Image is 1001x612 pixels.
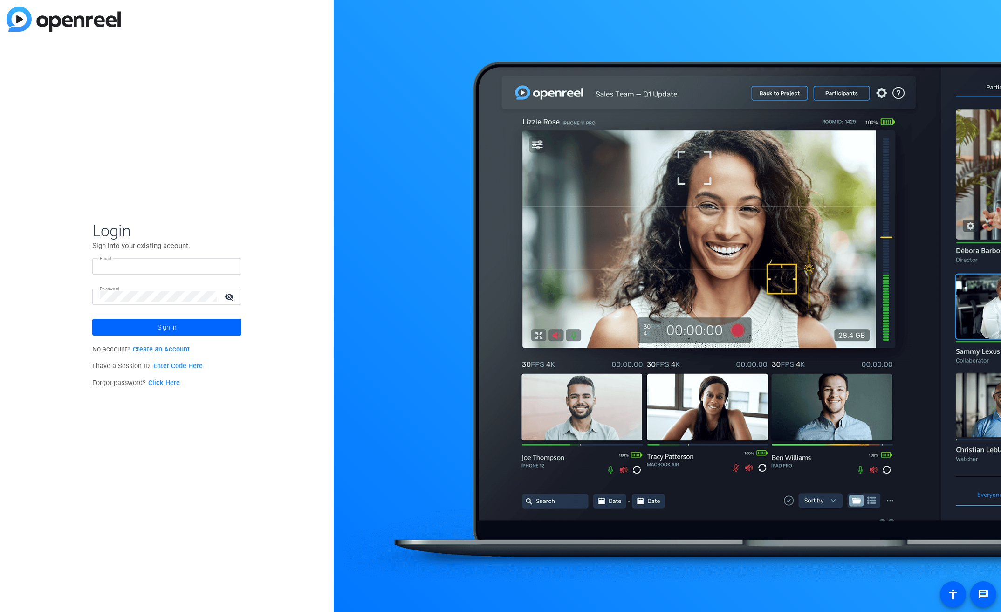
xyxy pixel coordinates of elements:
mat-label: Email [100,256,111,261]
p: Sign into your existing account. [92,241,241,251]
mat-icon: message [978,589,989,600]
span: Forgot password? [92,379,180,387]
mat-icon: visibility_off [219,290,241,303]
input: Enter Email Address [100,261,234,272]
a: Create an Account [133,345,190,353]
mat-label: Password [100,286,120,291]
a: Click Here [148,379,180,387]
span: Sign in [158,316,177,339]
span: Login [92,221,241,241]
mat-icon: accessibility [947,589,959,600]
a: Enter Code Here [153,362,203,370]
button: Sign in [92,319,241,336]
img: blue-gradient.svg [7,7,121,32]
span: No account? [92,345,190,353]
span: I have a Session ID. [92,362,203,370]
